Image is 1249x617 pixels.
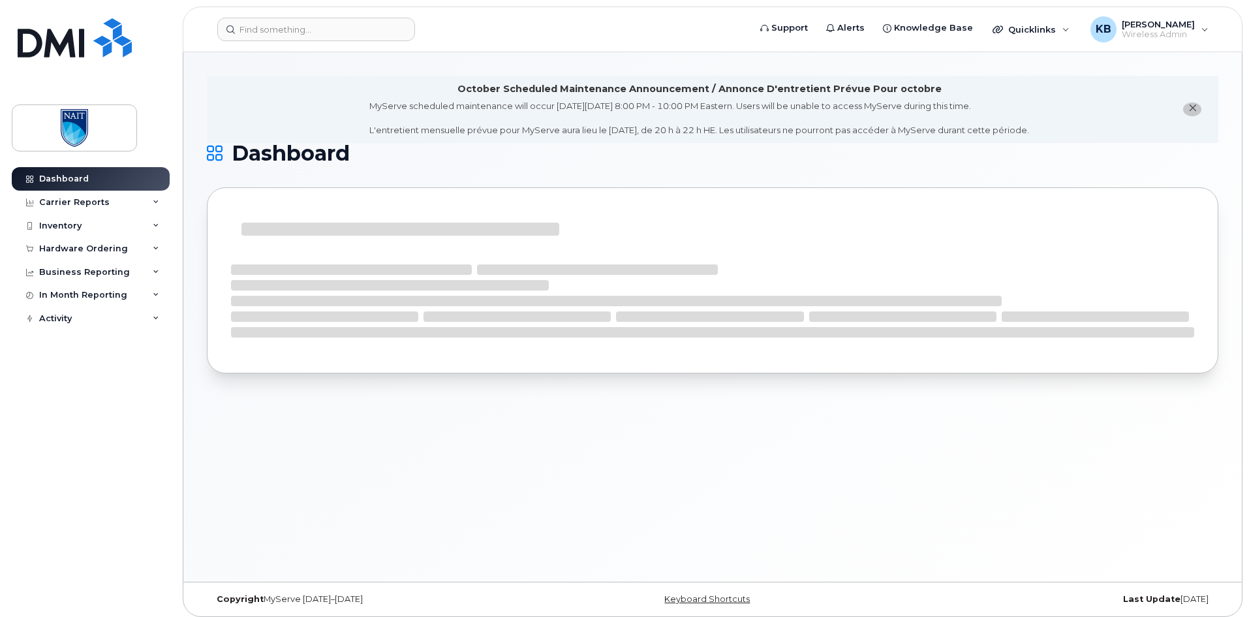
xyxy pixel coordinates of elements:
[1123,594,1180,604] strong: Last Update
[207,594,544,605] div: MyServe [DATE]–[DATE]
[881,594,1218,605] div: [DATE]
[232,144,350,163] span: Dashboard
[369,100,1029,136] div: MyServe scheduled maintenance will occur [DATE][DATE] 8:00 PM - 10:00 PM Eastern. Users will be u...
[217,594,264,604] strong: Copyright
[664,594,750,604] a: Keyboard Shortcuts
[1183,103,1201,116] button: close notification
[457,82,942,96] div: October Scheduled Maintenance Announcement / Annonce D'entretient Prévue Pour octobre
